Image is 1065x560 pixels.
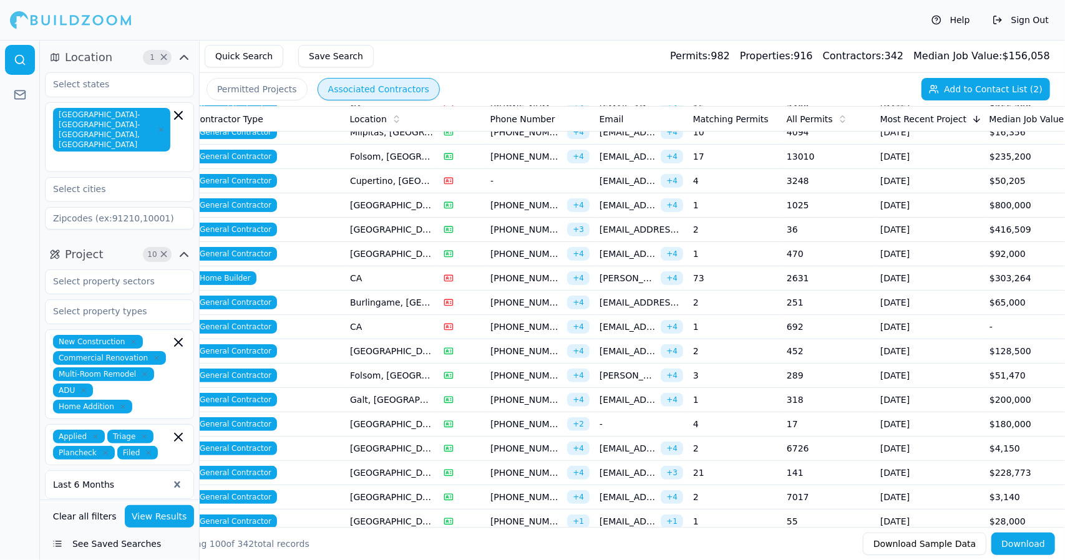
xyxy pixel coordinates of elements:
[875,461,985,485] td: [DATE]
[600,113,683,125] div: Email
[567,223,590,236] span: + 3
[45,244,194,264] button: Project10Clear Project filters
[782,218,875,242] td: 36
[490,515,562,528] span: [PHONE_NUMBER]
[46,270,178,292] input: Select property sectors
[490,223,562,236] span: [PHONE_NUMBER]
[345,509,439,534] td: [GEOGRAPHIC_DATA], [GEOGRAPHIC_DATA]
[688,388,782,412] td: 1
[194,514,277,528] span: General Contractor
[600,442,656,455] span: [EMAIL_ADDRESS][DOMAIN_NAME]
[661,466,683,480] span: + 3
[345,169,439,193] td: Cupertino, [GEOGRAPHIC_DATA]
[345,461,439,485] td: [GEOGRAPHIC_DATA], [GEOGRAPHIC_DATA]
[159,54,168,60] span: Clear Location filters
[159,251,168,258] span: Clear Project filters
[46,178,178,200] input: Select cities
[490,321,562,333] span: [PHONE_NUMBER]
[922,78,1050,100] button: Add to Contact List (2)
[688,218,782,242] td: 2
[600,175,656,187] span: [EMAIL_ADDRESS][DOMAIN_NAME]
[125,505,195,528] button: View Results
[782,266,875,291] td: 2631
[490,150,562,163] span: [PHONE_NUMBER]
[688,120,782,145] td: 10
[194,296,277,309] span: General Contractor
[688,145,782,169] td: 17
[194,125,277,139] span: General Contractor
[661,174,683,188] span: + 4
[925,10,976,30] button: Help
[782,291,875,315] td: 251
[661,344,683,358] span: + 4
[661,247,683,261] span: + 4
[194,271,256,285] span: Home Builder
[875,437,985,461] td: [DATE]
[913,50,1002,62] span: Median Job Value:
[693,113,777,125] div: Matching Permits
[787,113,870,125] div: All Permits
[194,393,277,407] span: General Contractor
[194,344,277,358] span: General Contractor
[146,51,158,64] span: 1
[875,145,985,169] td: [DATE]
[782,169,875,193] td: 3248
[345,193,439,218] td: [GEOGRAPHIC_DATA], [GEOGRAPHIC_DATA]
[600,296,683,309] span: [EMAIL_ADDRESS][DOMAIN_NAME]
[345,485,439,509] td: [GEOGRAPHIC_DATA], [GEOGRAPHIC_DATA]
[53,108,170,152] span: [GEOGRAPHIC_DATA]-[GEOGRAPHIC_DATA]-[GEOGRAPHIC_DATA], [GEOGRAPHIC_DATA]
[600,321,656,333] span: [EMAIL_ADDRESS][DOMAIN_NAME]
[600,491,656,503] span: [EMAIL_ADDRESS][DOMAIN_NAME]
[823,49,903,64] div: 342
[345,437,439,461] td: [GEOGRAPHIC_DATA], [GEOGRAPHIC_DATA]
[875,388,985,412] td: [DATE]
[688,315,782,339] td: 1
[490,272,562,284] span: [PHONE_NUMBER]
[600,223,683,236] span: [EMAIL_ADDRESS][DOMAIN_NAME]
[490,248,562,260] span: [PHONE_NUMBER]
[875,266,985,291] td: [DATE]
[210,539,226,549] span: 100
[782,461,875,485] td: 141
[53,351,166,365] span: Commercial Renovation
[567,198,590,212] span: + 4
[345,120,439,145] td: Milpitas, [GEOGRAPHIC_DATA]
[490,296,562,309] span: [PHONE_NUMBER]
[600,369,656,382] span: [PERSON_NAME][EMAIL_ADDRESS][DOMAIN_NAME]
[194,198,277,212] span: General Contractor
[567,344,590,358] span: + 4
[688,242,782,266] td: 1
[740,49,813,64] div: 916
[688,461,782,485] td: 21
[782,388,875,412] td: 318
[661,320,683,334] span: + 4
[194,113,340,125] div: Contractor Type
[875,485,985,509] td: [DATE]
[875,120,985,145] td: [DATE]
[45,207,194,229] input: Zipcodes (ex:91210,10001)
[688,339,782,364] td: 2
[782,364,875,388] td: 289
[490,442,562,455] span: [PHONE_NUMBER]
[986,10,1055,30] button: Sign Out
[595,412,688,437] td: -
[194,417,277,431] span: General Contractor
[65,49,112,66] span: Location
[782,120,875,145] td: 4094
[345,364,439,388] td: Folsom, [GEOGRAPHIC_DATA]
[782,315,875,339] td: 692
[782,242,875,266] td: 470
[782,485,875,509] td: 7017
[490,418,562,430] span: [PHONE_NUMBER]
[661,198,683,212] span: + 4
[194,150,277,163] span: General Contractor
[567,150,590,163] span: + 4
[567,466,590,480] span: + 4
[782,437,875,461] td: 6726
[661,271,683,285] span: + 4
[53,367,154,381] span: Multi-Room Remodel
[567,296,590,309] span: + 4
[782,193,875,218] td: 1025
[688,485,782,509] td: 2
[194,442,277,455] span: General Contractor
